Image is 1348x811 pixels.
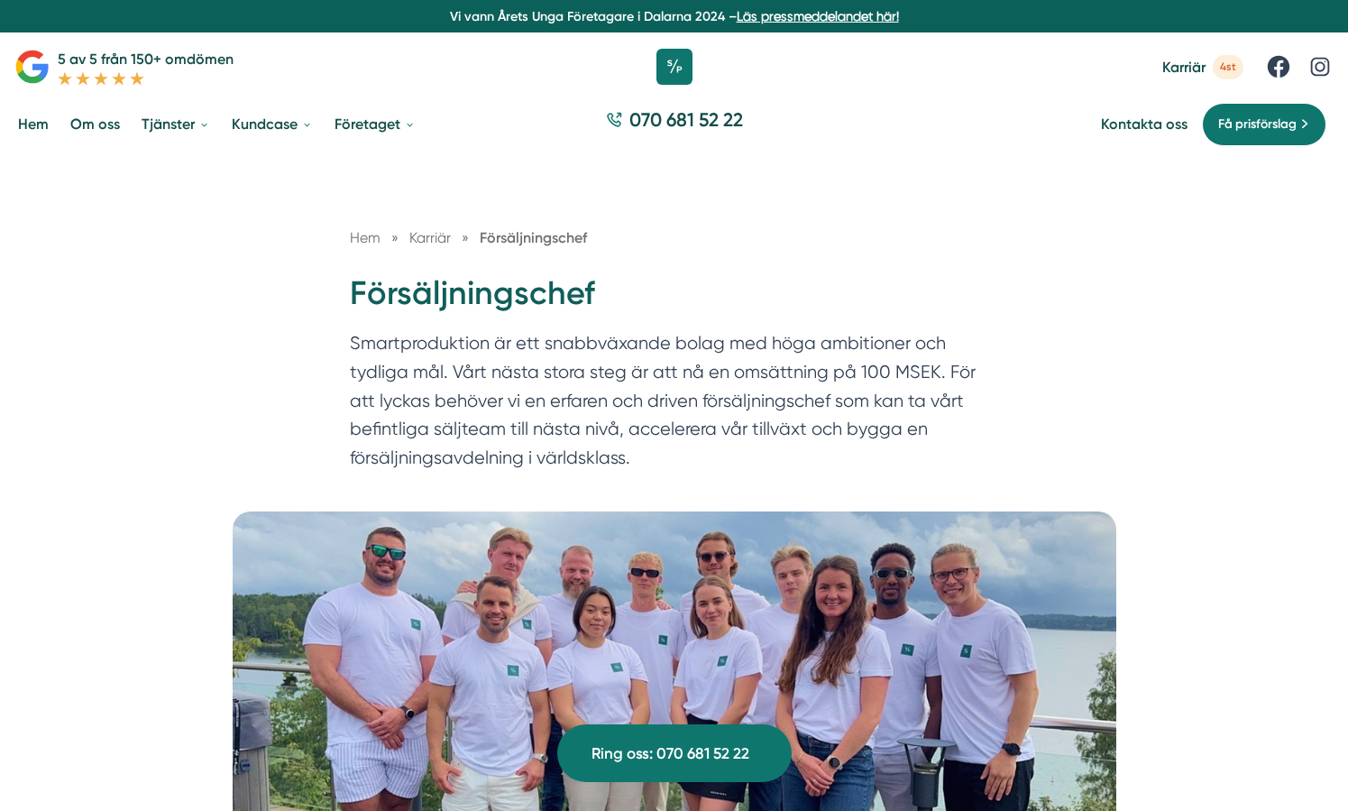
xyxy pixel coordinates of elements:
[14,101,52,147] a: Hem
[67,101,124,147] a: Om oss
[409,229,451,246] span: Karriär
[7,7,1341,25] p: Vi vann Årets Unga Företagare i Dalarna 2024 –
[599,106,750,142] a: 070 681 52 22
[331,101,419,147] a: Företaget
[1101,115,1188,133] a: Kontakta oss
[1218,115,1297,134] span: Få prisförslag
[591,742,749,766] span: Ring oss: 070 681 52 22
[629,106,743,133] span: 070 681 52 22
[350,229,381,246] a: Hem
[462,226,469,249] span: »
[1202,103,1326,146] a: Få prisförslag
[138,101,214,147] a: Tjänster
[1162,59,1206,76] span: Karriär
[391,226,399,249] span: »
[557,724,792,782] a: Ring oss: 070 681 52 22
[228,101,316,147] a: Kundcase
[737,9,899,23] a: Läs pressmeddelandet här!
[350,272,999,330] h1: Försäljningschef
[350,329,999,481] p: Smartproduktion är ett snabbväxande bolag med höga ambitioner och tydliga mål. Vårt nästa stora s...
[1213,55,1243,79] span: 4st
[350,226,999,249] nav: Breadcrumb
[58,48,234,70] p: 5 av 5 från 150+ omdömen
[1162,55,1243,79] a: Karriär 4st
[480,229,587,246] a: Försäljningschef
[409,229,454,246] a: Karriär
